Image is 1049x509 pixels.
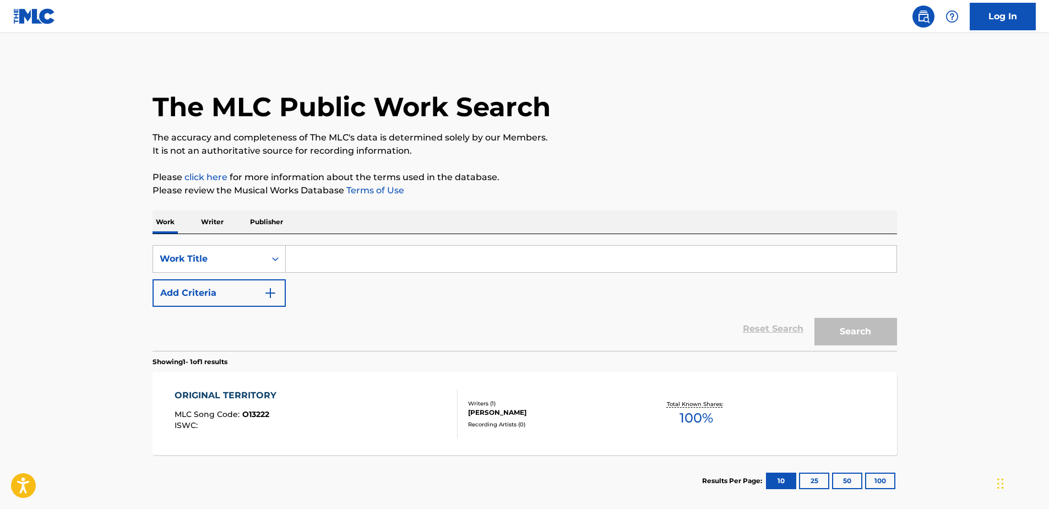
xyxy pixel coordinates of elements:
[799,473,829,489] button: 25
[175,409,242,419] span: MLC Song Code :
[13,8,56,24] img: MLC Logo
[702,476,765,486] p: Results Per Page:
[468,399,634,408] div: Writers ( 1 )
[997,467,1004,500] div: Drag
[175,389,282,402] div: ORIGINAL TERRITORY
[468,420,634,429] div: Recording Artists ( 0 )
[468,408,634,418] div: [PERSON_NAME]
[153,144,897,158] p: It is not an authoritative source for recording information.
[945,10,959,23] img: help
[242,409,269,419] span: O13222
[153,245,897,351] form: Search Form
[198,210,227,234] p: Writer
[153,184,897,197] p: Please review the Musical Works Database
[264,286,277,300] img: 9d2ae6d4665cec9f34b9.svg
[941,6,963,28] div: Help
[680,408,713,428] span: 100 %
[344,185,404,196] a: Terms of Use
[766,473,796,489] button: 10
[153,357,227,367] p: Showing 1 - 1 of 1 results
[184,172,227,182] a: click here
[153,171,897,184] p: Please for more information about the terms used in the database.
[175,420,200,430] span: ISWC :
[153,131,897,144] p: The accuracy and completeness of The MLC's data is determined solely by our Members.
[153,90,551,123] h1: The MLC Public Work Search
[994,456,1049,509] iframe: Chat Widget
[153,210,178,234] p: Work
[160,252,259,266] div: Work Title
[153,279,286,307] button: Add Criteria
[970,3,1036,30] a: Log In
[917,10,930,23] img: search
[865,473,895,489] button: 100
[667,400,726,408] p: Total Known Shares:
[247,210,286,234] p: Publisher
[153,372,897,455] a: ORIGINAL TERRITORYMLC Song Code:O13222ISWC:Writers (1)[PERSON_NAME]Recording Artists (0)Total Kno...
[912,6,934,28] a: Public Search
[832,473,862,489] button: 50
